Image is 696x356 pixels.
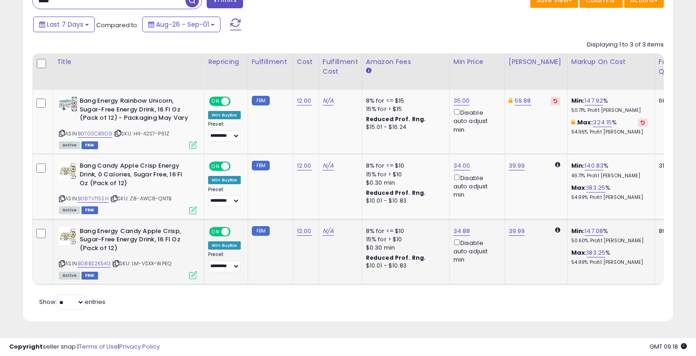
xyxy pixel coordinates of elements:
[571,184,648,201] div: %
[210,98,221,105] span: ON
[453,57,501,67] div: Min Price
[571,248,587,257] b: Max:
[366,57,446,67] div: Amazon Fees
[59,97,77,111] img: 51Kx+0EWMAL._SL40_.jpg
[571,183,587,192] b: Max:
[366,189,426,197] b: Reduced Prof. Rng.
[252,57,289,67] div: Fulfillment
[114,130,169,137] span: | SKU: H4-42S7-P61Z
[571,107,648,114] p: 50.71% Profit [PERSON_NAME]
[297,57,315,67] div: Cost
[366,97,442,105] div: 8% for <= $15
[33,17,95,32] button: Last 7 Days
[366,262,442,270] div: $10.01 - $10.83
[571,96,585,105] b: Min:
[453,173,498,199] div: Disable auto adjust min
[119,342,160,351] a: Privacy Policy
[57,57,200,67] div: Title
[229,98,244,105] span: OFF
[208,57,244,67] div: Repricing
[297,227,312,236] a: 12.00
[59,227,197,278] div: ASIN:
[509,227,525,236] a: 39.99
[366,162,442,170] div: 8% for <= $10
[593,118,612,127] a: 324.15
[366,170,442,179] div: 15% for > $10
[366,179,442,187] div: $0.30 min
[567,53,655,90] th: The percentage added to the cost of goods (COGS) that forms the calculator for Min & Max prices.
[112,260,171,267] span: | SKU: LM-VSXX-WPEQ
[208,187,241,207] div: Preset:
[571,97,648,114] div: %
[210,228,221,235] span: ON
[96,21,139,29] span: Compared to:
[366,197,442,205] div: $10.01 - $10.83
[297,96,312,105] a: 12.00
[47,20,83,29] span: Last 7 Days
[9,342,43,351] strong: Copyright
[110,195,171,202] span: | SKU: Z8-AWC8-QNTB
[571,259,648,266] p: 54.99% Profit [PERSON_NAME]
[587,248,605,257] a: 183.25
[659,57,690,76] div: Fulfillable Quantity
[366,115,426,123] b: Reduced Prof. Rng.
[59,97,197,148] div: ASIN:
[59,206,80,214] span: All listings currently available for purchase on Amazon
[78,130,112,138] a: B07GSCB9D9
[78,260,110,268] a: B08BS2K54G
[641,120,645,125] i: Revert to store-level Max Markup
[59,162,77,180] img: 51WsSc6SnmL._SL40_.jpg
[366,105,442,113] div: 15% for > $15
[366,123,442,131] div: $15.01 - $16.24
[571,118,648,135] div: %
[229,228,244,235] span: OFF
[323,161,334,170] a: N/A
[39,298,105,306] span: Show: entries
[210,163,221,170] span: ON
[142,17,220,32] button: Aug-26 - Sep-01
[571,238,648,244] p: 50.60% Profit [PERSON_NAME]
[59,141,80,149] span: All listings currently available for purchase on Amazon
[208,111,241,119] div: Win BuyBox
[659,97,687,105] div: 68
[571,173,648,179] p: 49.71% Profit [PERSON_NAME]
[80,162,191,190] b: Bang Candy Apple Crisp Energy Drink, 0 Calories, Sugar Free, 16 Fl Oz (Pack of 12)
[585,161,603,170] a: 140.83
[571,249,648,266] div: %
[571,57,651,67] div: Markup on Cost
[59,162,197,213] div: ASIN:
[78,195,109,203] a: B087VT15SH
[366,235,442,244] div: 15% for > $10
[9,343,160,351] div: seller snap | |
[571,119,575,125] i: This overrides the store level max markup for this listing
[659,227,687,235] div: 89
[59,272,80,280] span: All listings currently available for purchase on Amazon
[208,121,241,142] div: Preset:
[208,241,241,250] div: Win BuyBox
[587,41,664,49] div: Displaying 1 to 3 of 3 items
[571,162,648,179] div: %
[509,161,525,170] a: 39.99
[208,251,241,272] div: Preset:
[80,227,191,255] b: Bang Energy Candy Apple Crisp, Sugar-Free Energy Drink, 16 Fl Oz (Pack of 12)
[252,96,270,105] small: FBM
[453,238,498,264] div: Disable auto adjust min
[571,227,648,244] div: %
[650,342,687,351] span: 2025-09-9 09:18 GMT
[571,129,648,135] p: 64.96% Profit [PERSON_NAME]
[366,244,442,252] div: $0.30 min
[208,176,241,184] div: Win BuyBox
[585,96,603,105] a: 147.92
[366,254,426,262] b: Reduced Prof. Rng.
[509,57,563,67] div: [PERSON_NAME]
[252,226,270,236] small: FBM
[585,227,603,236] a: 147.08
[81,206,98,214] span: FBM
[81,141,98,149] span: FBM
[323,227,334,236] a: N/A
[156,20,209,29] span: Aug-26 - Sep-01
[297,161,312,170] a: 12.00
[323,57,358,76] div: Fulfillment Cost
[80,97,191,125] b: Bang Energy Rainbow Unicorn, Sugar-Free Energy Drink, 16 Fl Oz (Pack of 12) - Packaging May Vary
[366,227,442,235] div: 8% for <= $10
